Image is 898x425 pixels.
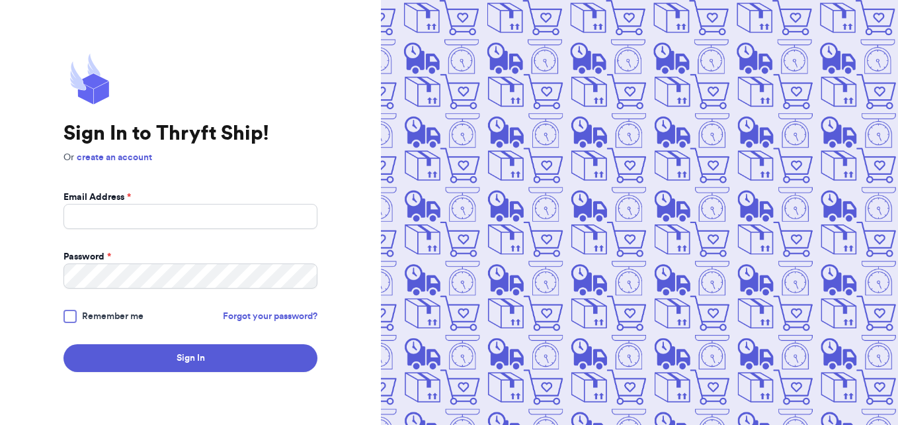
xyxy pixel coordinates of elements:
[82,310,143,323] span: Remember me
[63,250,111,263] label: Password
[63,344,317,372] button: Sign In
[63,151,317,164] p: Or
[223,310,317,323] a: Forgot your password?
[63,191,131,204] label: Email Address
[63,122,317,146] h1: Sign In to Thryft Ship!
[77,153,152,162] a: create an account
